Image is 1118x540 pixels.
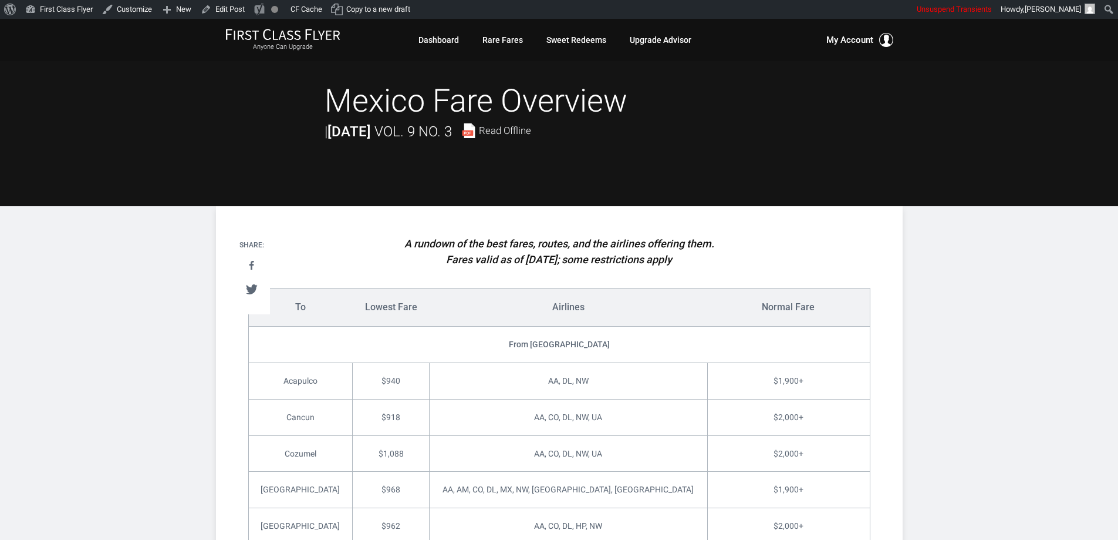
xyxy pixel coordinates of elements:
[248,363,353,399] td: Acapulco
[225,28,340,52] a: First Class FlyerAnyone Can Upgrade
[365,301,417,313] strong: Lowest Fare
[325,120,531,143] div: |
[353,363,429,399] td: $940
[353,435,429,472] td: $1,088
[446,253,672,266] em: Fares valid as of [DATE]; some restrictions apply
[418,29,459,51] a: Dashboard
[482,29,523,51] a: Rare Fares
[429,399,707,435] td: AA, CO, DL, NW, UA
[707,399,870,435] td: $2,000+
[546,29,606,51] a: Sweet Redeems
[461,123,476,138] img: pdf-file.svg
[762,301,815,313] strong: Normal Fare
[479,126,531,136] span: Read Offline
[707,363,870,399] td: $1,900+
[826,33,893,47] button: My Account
[429,472,707,508] td: AA, AM, CO, DL, MX, NW, [GEOGRAPHIC_DATA], [GEOGRAPHIC_DATA]
[325,82,794,120] h1: Mexico Fare Overview
[248,472,353,508] td: [GEOGRAPHIC_DATA]
[1025,5,1081,14] span: [PERSON_NAME]
[225,28,340,41] img: First Class Flyer
[248,435,353,472] td: Cozumel
[461,123,531,138] a: Read Offline
[353,399,429,435] td: $918
[826,33,873,47] span: My Account
[552,301,585,313] strong: Airlines
[404,237,714,250] em: A rundown of the best fares, routes, and the airlines offering them.
[295,301,306,313] strong: To
[327,123,371,140] strong: [DATE]
[429,435,707,472] td: AA, CO, DL, NW, UA
[353,472,429,508] td: $968
[248,399,353,435] td: Cancun
[917,5,992,14] span: Unsuspend Transients
[707,472,870,508] td: $1,900+
[239,279,264,300] a: Tweet
[630,29,691,51] a: Upgrade Advisor
[429,363,707,399] td: AA, DL, NW
[374,123,452,140] span: Vol. 9 No. 3
[225,43,340,51] small: Anyone Can Upgrade
[239,255,264,277] a: Share
[239,242,264,249] h4: Share:
[509,340,610,349] strong: From [GEOGRAPHIC_DATA]
[707,435,870,472] td: $2,000+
